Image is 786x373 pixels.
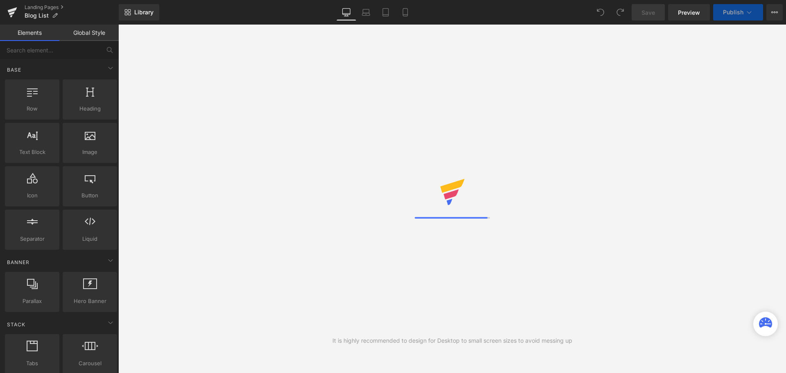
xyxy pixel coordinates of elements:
a: Landing Pages [25,4,119,11]
span: Parallax [7,297,57,305]
span: Text Block [7,148,57,156]
span: Preview [678,8,700,17]
span: Library [134,9,154,16]
span: Banner [6,258,30,266]
a: Mobile [395,4,415,20]
span: Image [65,148,115,156]
span: Stack [6,321,26,328]
div: It is highly recommended to design for Desktop to small screen sizes to avoid messing up [332,336,572,345]
span: Liquid [65,235,115,243]
span: Separator [7,235,57,243]
a: New Library [119,4,159,20]
span: Tabs [7,359,57,368]
button: More [766,4,783,20]
span: Save [641,8,655,17]
a: Desktop [337,4,356,20]
span: Icon [7,191,57,200]
a: Laptop [356,4,376,20]
span: Publish [723,9,743,16]
span: Heading [65,104,115,113]
button: Undo [592,4,609,20]
button: Publish [713,4,763,20]
span: Button [65,191,115,200]
span: Blog List [25,12,49,19]
span: Row [7,104,57,113]
button: Redo [612,4,628,20]
span: Carousel [65,359,115,368]
a: Preview [668,4,710,20]
a: Global Style [59,25,119,41]
span: Hero Banner [65,297,115,305]
span: Base [6,66,22,74]
a: Tablet [376,4,395,20]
